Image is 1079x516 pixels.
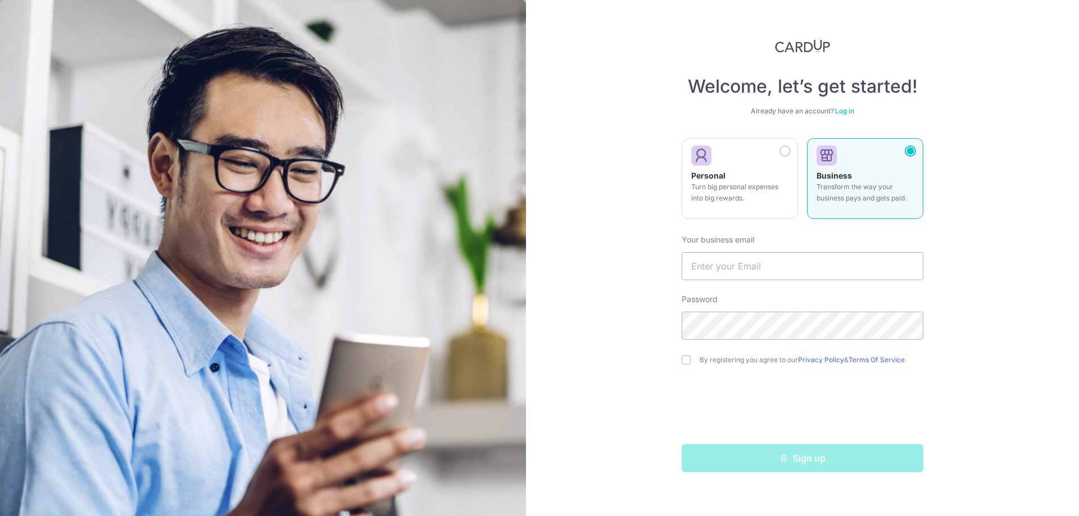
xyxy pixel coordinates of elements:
[682,234,754,245] label: Your business email
[682,294,718,305] label: Password
[700,355,923,364] label: By registering you agree to our &
[682,75,923,98] h4: Welcome, let’s get started!
[682,252,923,280] input: Enter your Email
[682,107,923,116] div: Already have an account?
[691,171,726,180] strong: Personal
[798,355,844,364] a: Privacy Policy
[717,387,888,431] iframe: reCAPTCHA
[835,107,854,115] a: Log in
[807,138,923,226] a: Business Transform the way your business pays and gets paid.
[817,181,914,204] p: Transform the way your business pays and gets paid.
[817,171,852,180] strong: Business
[682,138,798,226] a: Personal Turn big personal expenses into big rewards.
[775,39,830,53] img: CardUp Logo
[849,355,905,364] a: Terms Of Service
[691,181,788,204] p: Turn big personal expenses into big rewards.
